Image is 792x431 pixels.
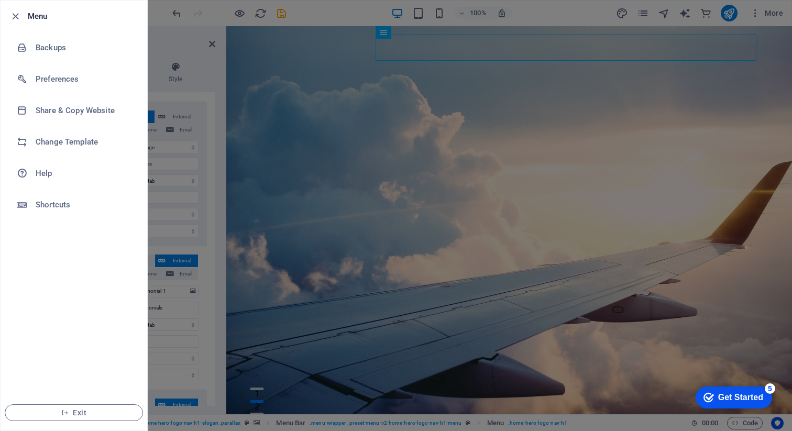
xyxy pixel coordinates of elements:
[28,61,37,69] img: tab_domain_overview_orange.svg
[24,361,37,364] button: 1
[24,374,37,377] button: 2
[36,104,133,117] h6: Share & Copy Website
[36,198,133,211] h6: Shortcuts
[36,41,133,54] h6: Backups
[28,10,139,23] h6: Menu
[27,27,115,36] div: Domain: [DOMAIN_NAME]
[14,408,134,417] span: Exit
[116,62,177,69] div: Keywords by Traffic
[1,158,147,189] a: Help
[78,2,88,13] div: 5
[5,404,143,421] button: Exit
[36,167,133,180] h6: Help
[8,5,85,27] div: Get Started 5 items remaining, 0% complete
[24,386,37,389] button: 3
[104,61,113,69] img: tab_keywords_by_traffic_grey.svg
[17,17,25,25] img: logo_orange.svg
[40,62,94,69] div: Domain Overview
[36,73,133,85] h6: Preferences
[29,17,51,25] div: v 4.0.25
[36,136,133,148] h6: Change Template
[17,27,25,36] img: website_grey.svg
[31,12,76,21] div: Get Started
